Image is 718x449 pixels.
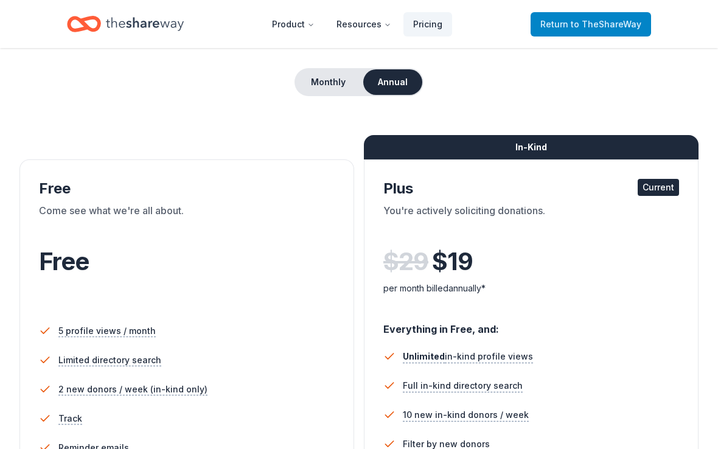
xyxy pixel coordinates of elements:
[383,312,679,337] div: Everything in Free, and:
[296,69,361,95] button: Monthly
[540,17,641,32] span: Return
[432,245,473,279] span: $ 19
[39,246,89,276] span: Free
[383,203,679,237] div: You're actively soliciting donations.
[638,179,679,196] div: Current
[67,10,184,38] a: Home
[403,408,529,422] span: 10 new in-kind donors / week
[39,203,335,237] div: Come see what we're all about.
[383,281,679,296] div: per month billed annually*
[383,179,679,198] div: Plus
[262,10,452,38] nav: Main
[571,19,641,29] span: to TheShareWay
[403,351,533,361] span: in-kind profile views
[58,382,207,397] span: 2 new donors / week (in-kind only)
[364,135,699,159] div: In-Kind
[403,12,452,37] a: Pricing
[403,351,445,361] span: Unlimited
[327,12,401,37] button: Resources
[262,12,324,37] button: Product
[58,411,82,426] span: Track
[363,69,422,95] button: Annual
[403,378,523,393] span: Full in-kind directory search
[58,353,161,367] span: Limited directory search
[531,12,651,37] a: Returnto TheShareWay
[39,179,335,198] div: Free
[58,324,156,338] span: 5 profile views / month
